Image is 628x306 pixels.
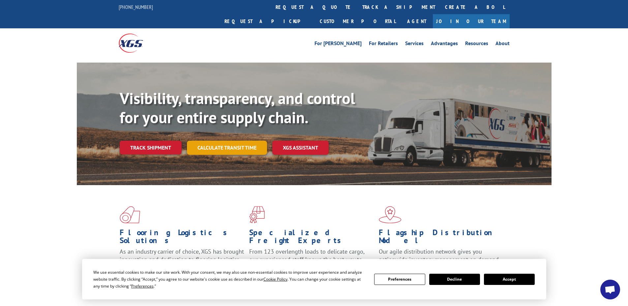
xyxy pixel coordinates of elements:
div: We use essential cookies to make our site work. With your consent, we may also use non-essential ... [93,269,366,290]
a: Join Our Team [433,14,510,28]
span: Preferences [131,283,154,289]
a: Agent [401,14,433,28]
a: Track shipment [120,141,182,154]
img: xgs-icon-total-supply-chain-intelligence-red [120,206,140,223]
a: Services [405,41,424,48]
button: Preferences [374,274,425,285]
h1: Specialized Freight Experts [249,229,374,248]
a: Request a pickup [220,14,315,28]
button: Accept [484,274,535,285]
a: Calculate transit time [187,141,267,155]
a: XGS ASSISTANT [272,141,329,155]
img: xgs-icon-flagship-distribution-model-red [379,206,402,223]
div: Cookie Consent Prompt [82,259,546,299]
img: xgs-icon-focused-on-flooring-red [249,206,265,223]
span: Our agile distribution network gives you nationwide inventory management on demand. [379,248,500,263]
span: Cookie Policy [263,276,287,282]
a: About [495,41,510,48]
a: [PHONE_NUMBER] [119,4,153,10]
a: Resources [465,41,488,48]
button: Decline [429,274,480,285]
h1: Flagship Distribution Model [379,229,503,248]
a: Advantages [431,41,458,48]
p: From 123 overlength loads to delicate cargo, our experienced staff knows the best way to move you... [249,248,374,277]
span: As an industry carrier of choice, XGS has brought innovation and dedication to flooring logistics... [120,248,244,271]
b: Visibility, transparency, and control for your entire supply chain. [120,88,355,127]
a: Customer Portal [315,14,401,28]
div: Open chat [600,280,620,299]
h1: Flooring Logistics Solutions [120,229,244,248]
a: For Retailers [369,41,398,48]
a: For [PERSON_NAME] [314,41,362,48]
